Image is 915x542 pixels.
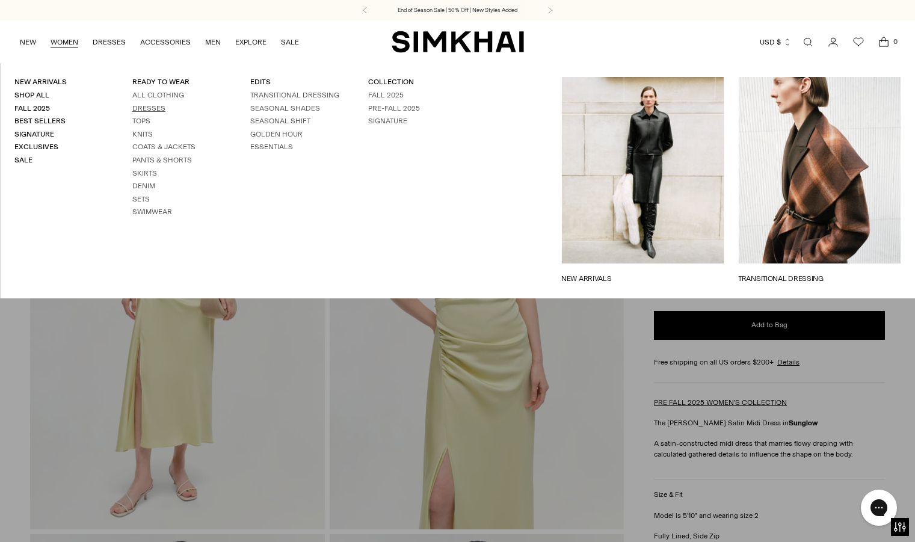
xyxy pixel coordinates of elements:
a: MEN [205,29,221,55]
span: 0 [890,36,901,47]
a: Open search modal [796,30,820,54]
a: Wishlist [846,30,870,54]
a: EXPLORE [235,29,266,55]
a: WOMEN [51,29,78,55]
a: SALE [281,29,299,55]
a: End of Season Sale | 50% Off | New Styles Added [398,6,517,14]
a: Go to the account page [821,30,845,54]
button: USD $ [760,29,792,55]
a: DRESSES [93,29,126,55]
iframe: Gorgias live chat messenger [855,485,903,530]
a: NEW [20,29,36,55]
a: Open cart modal [872,30,896,54]
a: SIMKHAI [392,30,524,54]
a: ACCESSORIES [140,29,191,55]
